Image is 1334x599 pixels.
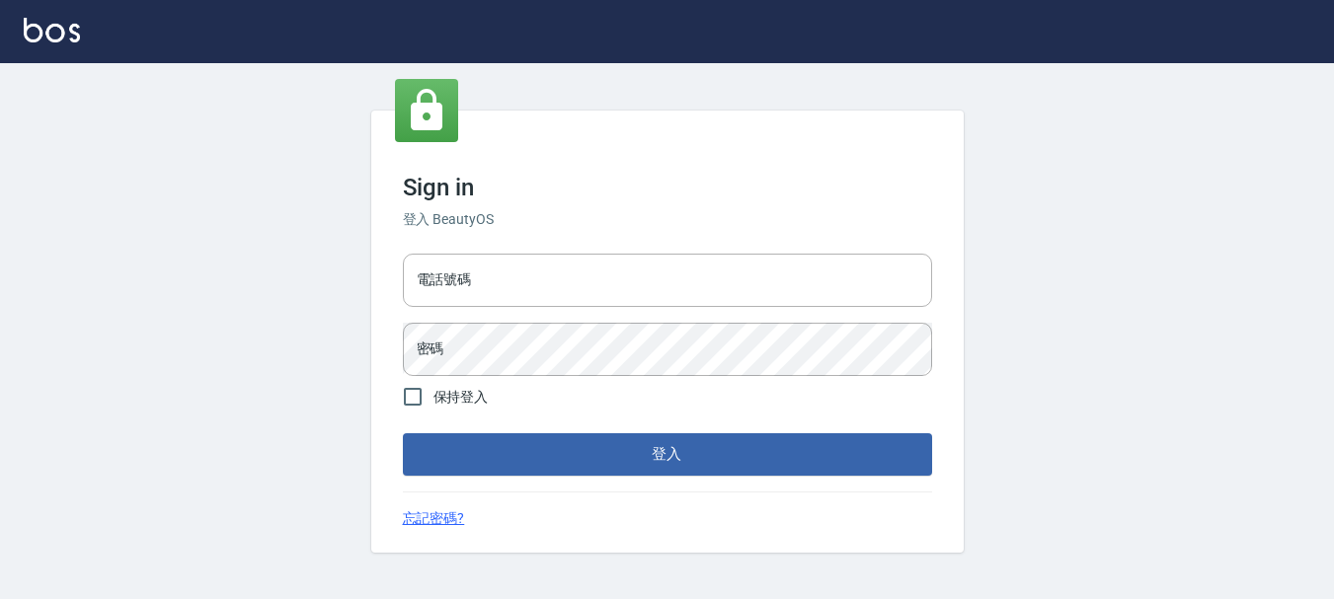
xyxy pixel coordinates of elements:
[403,209,932,230] h6: 登入 BeautyOS
[403,174,932,201] h3: Sign in
[403,508,465,529] a: 忘記密碼?
[24,18,80,42] img: Logo
[403,433,932,475] button: 登入
[433,387,489,408] span: 保持登入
